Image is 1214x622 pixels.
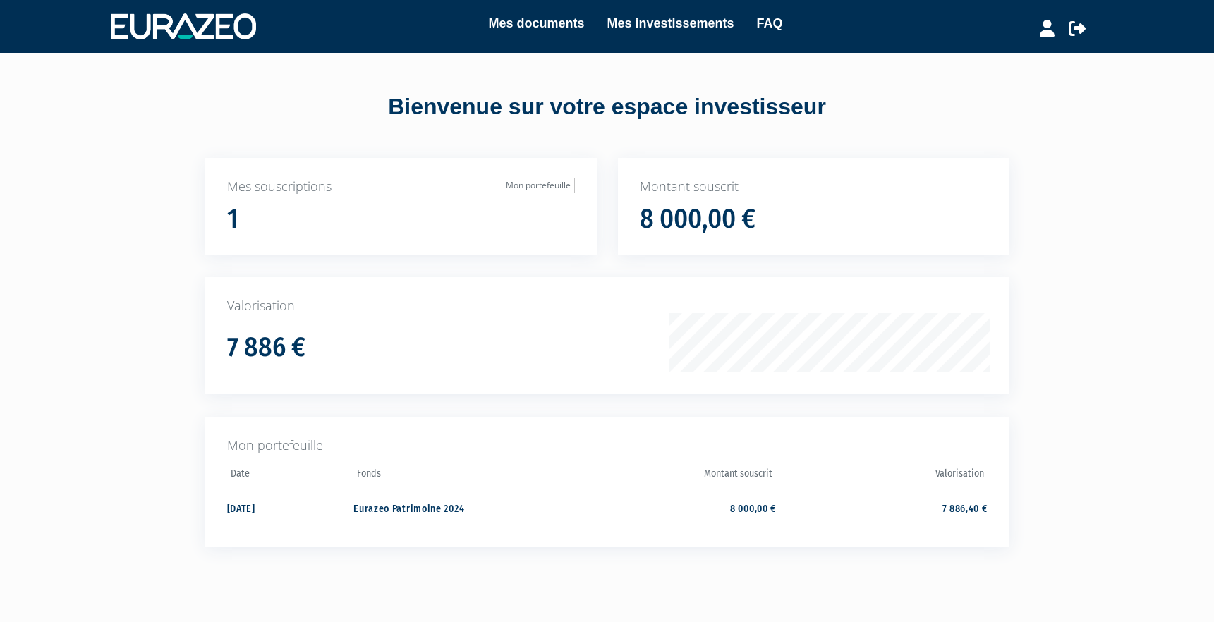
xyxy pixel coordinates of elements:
[227,489,354,526] td: [DATE]
[640,205,755,234] h1: 8 000,00 €
[565,463,776,489] th: Montant souscrit
[227,178,575,196] p: Mes souscriptions
[565,489,776,526] td: 8 000,00 €
[640,178,988,196] p: Montant souscrit
[488,13,584,33] a: Mes documents
[174,91,1041,123] div: Bienvenue sur votre espace investisseur
[757,13,783,33] a: FAQ
[502,178,575,193] a: Mon portefeuille
[111,13,256,39] img: 1732889491-logotype_eurazeo_blanc_rvb.png
[353,463,564,489] th: Fonds
[776,463,987,489] th: Valorisation
[227,463,354,489] th: Date
[776,489,987,526] td: 7 886,40 €
[227,437,988,455] p: Mon portefeuille
[353,489,564,526] td: Eurazeo Patrimoine 2024
[607,13,734,33] a: Mes investissements
[227,205,238,234] h1: 1
[227,333,305,362] h1: 7 886 €
[227,297,988,315] p: Valorisation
